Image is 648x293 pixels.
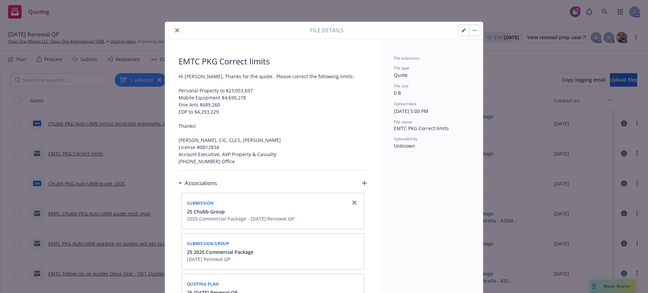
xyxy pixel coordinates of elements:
span: EMTC PKG Correct limits [179,55,367,67]
span: File name [394,119,412,125]
span: Quoting plan [187,281,219,287]
button: 25 2025 Commercial Package [187,248,253,256]
span: [DATE] 5:00 PM [394,108,428,114]
span: 0 B [394,90,401,96]
span: Unknown [394,143,415,149]
span: Submission group [187,241,229,246]
span: Uploaded by [394,136,417,142]
button: 25 Chubb Group [187,208,295,215]
span: File extension [394,55,420,61]
span: File details [310,26,344,34]
a: close [350,199,358,207]
div: [DATE] Renewal QP [187,256,253,263]
span: Upload date [394,101,417,107]
h3: Associations [185,179,217,187]
span: Submission [187,200,213,206]
span: File size [394,83,409,89]
div: 2025 Commercial Package - [DATE] Renewal QP [187,215,295,222]
button: close [173,26,181,34]
span: Hi [PERSON_NAME], Thanks for the quote. Please correct the following limits: Personal Property to... [179,73,367,165]
span: 25 Chubb Group [187,208,225,215]
span: Quote [394,72,408,78]
div: Associations [179,179,217,187]
span: File type [394,65,409,71]
span: EMTC PKG Correct limits [394,125,469,132]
